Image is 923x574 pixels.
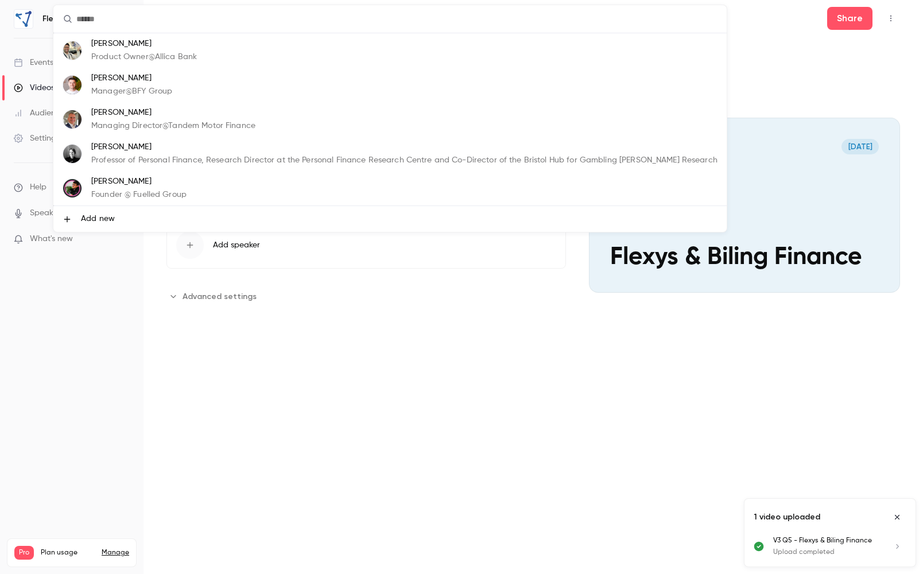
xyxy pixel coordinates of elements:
img: David Briggs [63,110,82,129]
p: [PERSON_NAME] [91,72,172,84]
p: Product Owner@Allica Bank [91,51,197,63]
img: Ed Breslin [63,76,82,94]
p: Founder @ Fuelled Group [91,189,187,201]
span: Add new [81,213,115,225]
p: [PERSON_NAME] [91,176,187,188]
p: Professor of Personal Finance, Research Director at the Personal Finance Research Centre and Co-D... [91,154,718,166]
p: [PERSON_NAME] [91,107,255,119]
p: [PERSON_NAME] [91,38,197,50]
p: Managing Director@Tandem Motor Finance [91,120,255,132]
p: [PERSON_NAME] [91,141,718,153]
p: Manager@BFY Group [91,86,172,98]
img: Sharon Collard [63,145,82,163]
img: Steven Darrah [63,179,82,197]
img: Benji Antoni [63,41,82,60]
